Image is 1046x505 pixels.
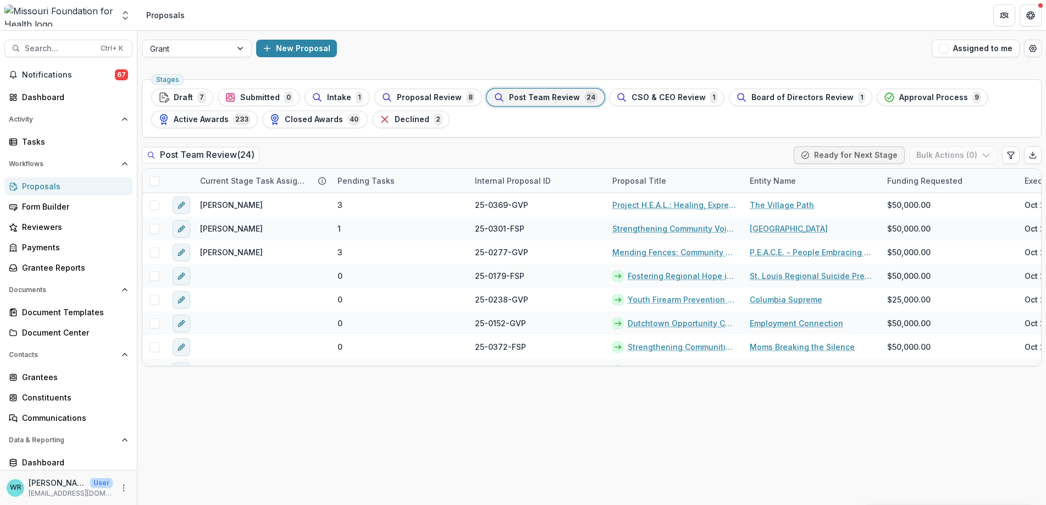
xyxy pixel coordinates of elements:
div: Dashboard [22,91,124,103]
span: Contacts [9,351,117,359]
div: Communications [22,412,124,424]
button: Open Documents [4,281,132,299]
span: $50,000.00 [887,365,931,376]
div: Pending Tasks [331,175,401,186]
button: edit [173,267,190,285]
div: Grantee Reports [22,262,124,273]
div: Proposal Title [606,175,673,186]
a: Columbia Supreme [750,294,822,305]
a: Document Center [4,323,132,342]
button: Get Help [1020,4,1042,26]
div: Document Center [22,327,124,338]
span: $50,000.00 [887,199,931,211]
span: Board of Directors Review [751,93,854,102]
span: Closed Awards [285,115,343,124]
span: 25-0152-GVP [475,317,526,329]
div: Document Templates [22,306,124,318]
span: 67 [115,69,128,80]
div: Funding Requested [881,169,1018,193]
span: 25-0277-GVP [475,246,528,258]
div: Pending Tasks [331,169,468,193]
span: $50,000.00 [887,223,931,234]
div: Constituents [22,392,124,403]
div: Funding Requested [881,175,969,186]
a: Communications [4,409,132,427]
button: Ready for Next Stage [794,146,905,164]
a: Reviewers [4,218,132,236]
div: Entity Name [743,169,881,193]
a: Employment Connection [750,317,843,329]
span: 9 [972,91,981,103]
button: Approval Process9 [877,89,988,106]
a: HeartSpace Clinic [750,365,818,376]
div: Reviewers [22,221,124,233]
span: 0 [337,294,342,305]
button: Post Team Review24 [486,89,605,106]
div: Current Stage Task Assignees [193,169,331,193]
button: Board of Directors Review1 [729,89,872,106]
a: P.E.A.C.E. - People Embracing Another Choice Effectively [750,246,874,258]
span: Draft [174,93,193,102]
span: Workflows [9,160,117,168]
span: [PERSON_NAME] [200,246,263,258]
div: Internal Proposal ID [468,169,606,193]
button: edit [173,362,190,380]
button: Search... [4,40,132,57]
button: Notifications67 [4,66,132,84]
div: Form Builder [22,201,124,212]
div: Proposal Title [606,169,743,193]
span: Submitted [240,93,280,102]
span: [PERSON_NAME] [200,223,263,234]
div: Ctrl + K [98,42,125,54]
button: Open Workflows [4,155,132,173]
a: Dashboard [4,453,132,471]
div: Proposals [146,9,185,21]
a: Strengthening Communities Through Firearm Suicide Prevention [628,341,737,353]
a: Payments [4,238,132,256]
div: Internal Proposal ID [468,175,557,186]
span: 3 [337,246,342,258]
span: Documents [9,286,117,294]
span: 0 [337,270,342,282]
a: Dutchtown Opportunity Coalition for Youth [628,317,737,329]
button: edit [173,315,190,332]
span: Active Awards [174,115,229,124]
a: Proposals [4,177,132,195]
button: edit [173,291,190,309]
a: Grantees [4,368,132,386]
p: [EMAIL_ADDRESS][DOMAIN_NAME] [29,488,113,498]
span: Proposal Review [397,93,462,102]
span: 25-0367-FSP [475,365,526,376]
button: Active Awards233 [151,111,258,128]
span: 3 [337,199,342,211]
p: [PERSON_NAME] [29,477,86,488]
button: Assigned to me [932,40,1020,57]
button: Proposal Review8 [374,89,482,106]
button: Export table data [1024,146,1042,164]
a: Document Templates [4,303,132,321]
button: Open table manager [1024,40,1042,57]
span: Declined [395,115,429,124]
a: Mending Fences: Community Violence Intervention for Youth [612,246,737,258]
span: 1 [337,223,341,234]
span: 0 [284,91,293,103]
span: 7 [197,91,206,103]
nav: breadcrumb [142,7,189,23]
span: 1 [858,91,865,103]
span: $50,000.00 [887,246,931,258]
button: edit [173,220,190,238]
span: [PERSON_NAME] [200,199,263,211]
a: Constituents [4,388,132,407]
span: Stages [156,76,179,84]
a: Moms Breaking the Silence [750,341,855,353]
div: Proposals [22,180,124,192]
button: More [117,481,130,495]
span: Intake [327,93,351,102]
button: Declined2 [372,111,450,128]
span: 2 [434,113,442,125]
span: 25-0179-FSP [475,270,524,282]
